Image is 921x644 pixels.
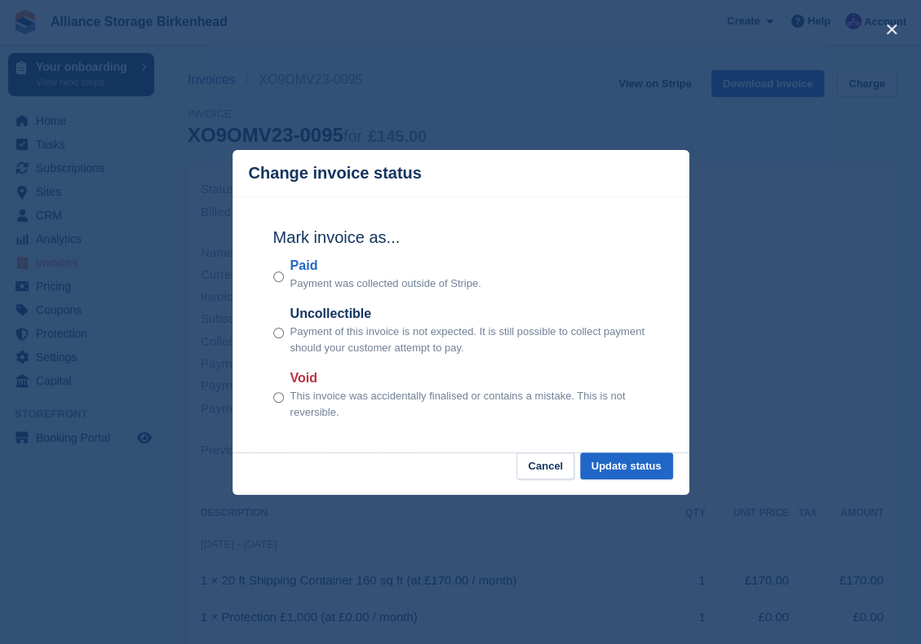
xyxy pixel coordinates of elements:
h2: Mark invoice as... [273,225,649,249]
label: Void [290,368,649,388]
button: Cancel [516,452,574,479]
button: Update status [580,452,673,479]
p: This invoice was accidentally finalised or contains a mistake. This is not reversible. [290,388,649,420]
p: Payment of this invoice is not expected. It is still possible to collect payment should your cust... [290,324,649,355]
label: Paid [290,256,481,276]
p: Payment was collected outside of Stripe. [290,276,481,292]
button: close [879,16,905,42]
label: Uncollectible [290,304,649,324]
p: Change invoice status [249,164,422,183]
